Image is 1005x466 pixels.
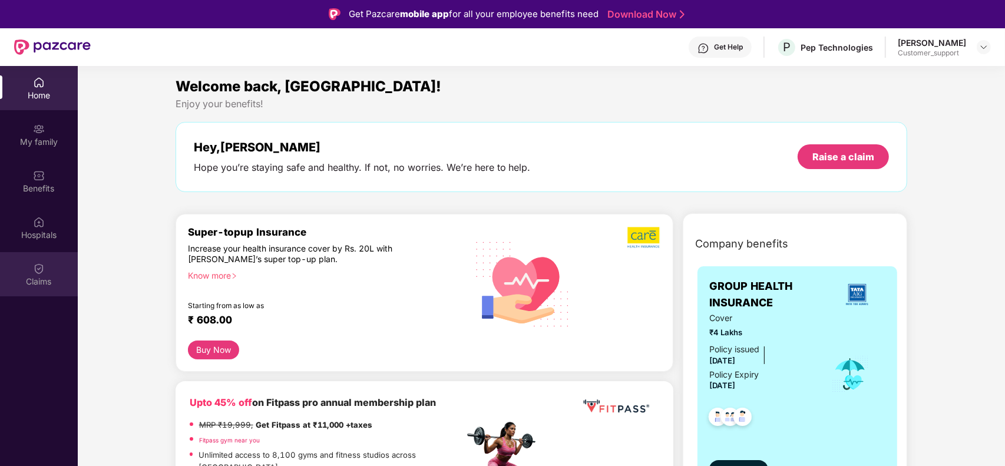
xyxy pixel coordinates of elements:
[33,170,45,181] img: svg+xml;base64,PHN2ZyBpZD0iQmVuZWZpdHMiIHhtbG5zPSJodHRwOi8vd3d3LnczLm9yZy8yMDAwL3N2ZyIgd2lkdGg9Ij...
[716,404,745,433] img: svg+xml;base64,PHN2ZyB4bWxucz0iaHR0cDovL3d3dy53My5vcmcvMjAwMC9zdmciIHdpZHRoPSI0OC45MTUiIGhlaWdodD...
[709,356,735,365] span: [DATE]
[467,226,579,341] img: svg+xml;base64,PHN2ZyB4bWxucz0iaHR0cDovL3d3dy53My5vcmcvMjAwMC9zdmciIHhtbG5zOnhsaW5rPSJodHRwOi8vd3...
[697,42,709,54] img: svg+xml;base64,PHN2ZyBpZD0iSGVscC0zMngzMiIgeG1sbnM9Imh0dHA6Ly93d3cudzMub3JnLzIwMDAvc3ZnIiB3aWR0aD...
[841,279,873,310] img: insurerLogo
[607,8,681,21] a: Download Now
[709,381,735,390] span: [DATE]
[190,396,252,408] b: Upto 45% off
[199,437,260,444] a: Fitpass gym near you
[33,77,45,88] img: svg+xml;base64,PHN2ZyBpZD0iSG9tZSIgeG1sbnM9Imh0dHA6Ly93d3cudzMub3JnLzIwMDAvc3ZnIiB3aWR0aD0iMjAiIG...
[256,420,372,429] strong: Get Fitpass at ₹11,000 +taxes
[709,312,815,325] span: Cover
[176,78,441,95] span: Welcome back, [GEOGRAPHIC_DATA]!
[680,8,685,21] img: Stroke
[979,42,989,52] img: svg+xml;base64,PHN2ZyBpZD0iRHJvcGRvd24tMzJ4MzIiIHhtbG5zPSJodHRwOi8vd3d3LnczLm9yZy8yMDAwL3N2ZyIgd2...
[14,39,91,55] img: New Pazcare Logo
[194,161,531,174] div: Hope you’re staying safe and healthy. If not, no worries. We’re here to help.
[188,301,414,309] div: Starting from as low as
[33,216,45,228] img: svg+xml;base64,PHN2ZyBpZD0iSG9zcGl0YWxzIiB4bWxucz0iaHR0cDovL3d3dy53My5vcmcvMjAwMC9zdmciIHdpZHRoPS...
[188,270,457,279] div: Know more
[709,278,828,312] span: GROUP HEALTH INSURANCE
[801,42,873,53] div: Pep Technologies
[188,314,452,328] div: ₹ 608.00
[349,7,599,21] div: Get Pazcare for all your employee benefits need
[188,341,239,359] button: Buy Now
[231,273,237,279] span: right
[33,123,45,135] img: svg+xml;base64,PHN2ZyB3aWR0aD0iMjAiIGhlaWdodD0iMjAiIHZpZXdCb3g9IjAgMCAyMCAyMCIgZmlsbD0ibm9uZSIgeG...
[329,8,340,20] img: Logo
[812,150,874,163] div: Raise a claim
[898,37,966,48] div: [PERSON_NAME]
[709,368,759,381] div: Policy Expiry
[898,48,966,58] div: Customer_support
[190,396,436,408] b: on Fitpass pro annual membership plan
[176,98,908,110] div: Enjoy your benefits!
[695,236,788,252] span: Company benefits
[703,404,732,433] img: svg+xml;base64,PHN2ZyB4bWxucz0iaHR0cDovL3d3dy53My5vcmcvMjAwMC9zdmciIHdpZHRoPSI0OC45NDMiIGhlaWdodD...
[581,395,652,417] img: fppp.png
[188,243,413,265] div: Increase your health insurance cover by Rs. 20L with [PERSON_NAME]’s super top-up plan.
[728,404,757,433] img: svg+xml;base64,PHN2ZyB4bWxucz0iaHR0cDovL3d3dy53My5vcmcvMjAwMC9zdmciIHdpZHRoPSI0OC45NDMiIGhlaWdodD...
[188,226,464,238] div: Super-topup Insurance
[783,40,791,54] span: P
[714,42,743,52] div: Get Help
[33,263,45,275] img: svg+xml;base64,PHN2ZyBpZD0iQ2xhaW0iIHhtbG5zPSJodHRwOi8vd3d3LnczLm9yZy8yMDAwL3N2ZyIgd2lkdGg9IjIwIi...
[831,355,870,394] img: icon
[400,8,449,19] strong: mobile app
[709,326,815,339] span: ₹4 Lakhs
[194,140,531,154] div: Hey, [PERSON_NAME]
[709,343,759,356] div: Policy issued
[627,226,661,249] img: b5dec4f62d2307b9de63beb79f102df3.png
[199,420,253,429] del: MRP ₹19,999,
